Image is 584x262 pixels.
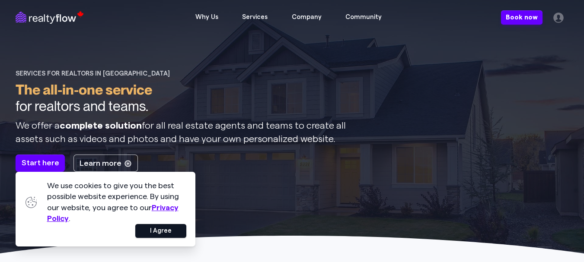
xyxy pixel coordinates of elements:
span: Why Us [188,10,225,24]
a: Book now [501,10,543,25]
span: Company [284,10,329,24]
div: Services for realtors in [GEOGRAPHIC_DATA] [16,70,348,78]
a: Start here [16,155,65,172]
a: Full agency services for realtors and real estate in Calgary Canada. [16,11,76,24]
span: Learn more [80,159,121,168]
span: Services [235,10,275,24]
span: Community [338,10,389,24]
button: I Agree [135,224,186,238]
span: Book now [506,14,538,22]
a: Privacy Policy [47,204,179,222]
strong: complete solution [60,121,142,130]
span: for realtors and teams. [16,98,148,114]
strong: The all-in-one service [16,81,152,98]
p: We use cookies to give you the best possible website experience. By using our website, you agree ... [47,180,187,224]
p: We offer a for all real estate agents and teams to create all assets such as videos and photos an... [16,119,348,145]
a: Learn more [73,155,138,172]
